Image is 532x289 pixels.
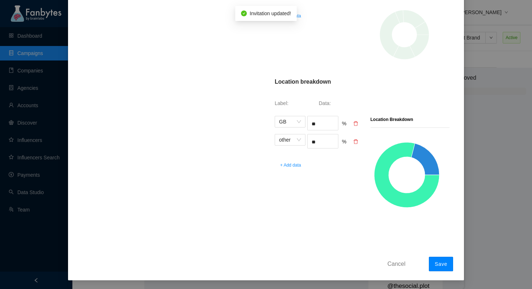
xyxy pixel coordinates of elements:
[279,134,301,145] span: other
[241,11,247,16] span: check-circle
[280,162,301,169] span: + Add data
[367,3,441,68] img: Graph
[342,120,350,130] div: %
[353,121,358,126] span: delete
[275,78,331,86] p: Location breakdown
[275,99,317,107] p: Label:
[250,11,291,16] span: Invitation updated!
[280,12,301,20] span: + Add data
[279,116,301,127] span: GB
[371,116,413,123] p: Location Breakdown
[429,257,453,271] button: Save
[342,138,350,148] div: %
[382,258,411,269] button: Cancel
[435,261,447,267] span: Save
[319,99,361,107] p: Data:
[388,259,406,268] span: Cancel
[275,159,307,171] button: + Add data
[353,139,358,144] span: delete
